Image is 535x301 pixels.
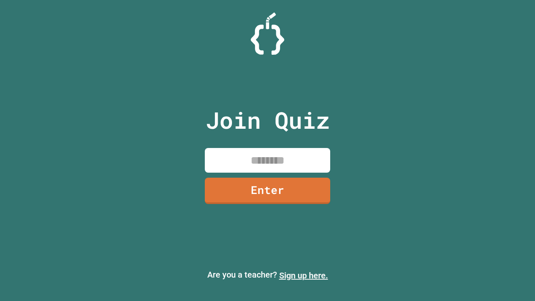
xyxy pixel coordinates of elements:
p: Join Quiz [206,103,330,138]
img: Logo.svg [251,13,284,55]
iframe: chat widget [466,231,527,267]
iframe: chat widget [500,268,527,293]
a: Enter [205,178,330,204]
a: Sign up here. [279,270,328,281]
p: Are you a teacher? [7,268,528,282]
